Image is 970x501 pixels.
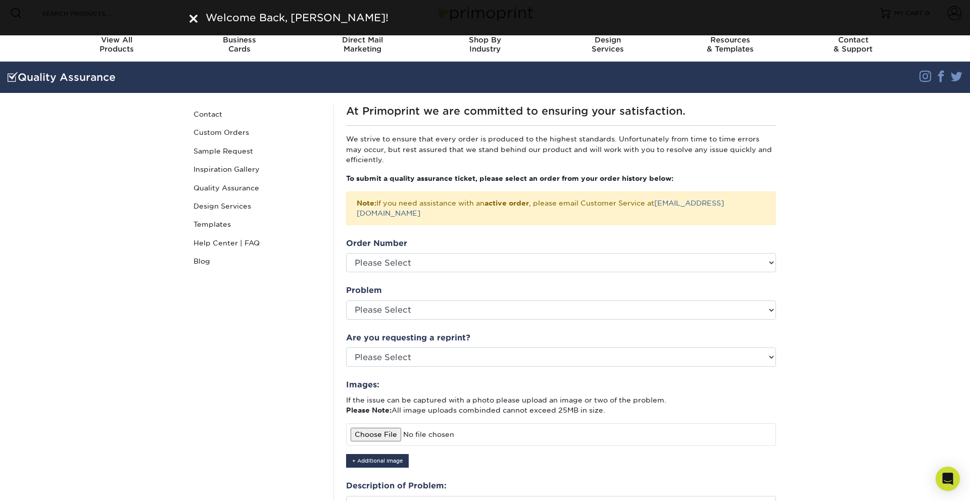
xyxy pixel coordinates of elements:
div: Products [56,35,178,54]
div: Marketing [301,35,424,54]
button: + Additional Image [346,454,409,468]
a: Custom Orders [189,123,326,141]
a: Quality Assurance [189,179,326,197]
a: Contact& Support [792,29,914,62]
a: Shop ByIndustry [424,29,547,62]
a: Resources& Templates [669,29,792,62]
div: If you need assistance with an , please email Customer Service at [346,191,776,225]
span: Direct Mail [301,35,424,44]
span: Design [546,35,669,44]
a: Contact [189,105,326,123]
span: Shop By [424,35,547,44]
h1: At Primoprint we are committed to ensuring your satisfaction. [346,105,776,117]
a: Design Services [189,197,326,215]
a: BusinessCards [178,29,301,62]
div: Services [546,35,669,54]
div: Industry [424,35,547,54]
b: active order [484,199,529,207]
span: View All [56,35,178,44]
div: Cards [178,35,301,54]
a: Help Center | FAQ [189,234,326,252]
div: & Support [792,35,914,54]
strong: Description of Problem: [346,481,447,490]
strong: Are you requesting a reprint? [346,333,470,342]
img: close [189,15,198,23]
span: Resources [669,35,792,44]
p: We strive to ensure that every order is produced to the highest standards. Unfortunately from tim... [346,134,776,165]
a: View AllProducts [56,29,178,62]
a: Inspiration Gallery [189,160,326,178]
a: Direct MailMarketing [301,29,424,62]
strong: Problem [346,285,382,295]
strong: Note: [357,199,376,207]
a: DesignServices [546,29,669,62]
div: Open Intercom Messenger [936,467,960,491]
span: Welcome Back, [PERSON_NAME]! [206,12,389,24]
strong: Please Note: [346,406,392,414]
strong: Order Number [346,238,407,248]
span: Business [178,35,301,44]
p: If the issue can be captured with a photo please upload an image or two of the problem. All image... [346,395,776,416]
strong: Images: [346,380,379,389]
a: Sample Request [189,142,326,160]
span: Contact [792,35,914,44]
a: Templates [189,215,326,233]
strong: To submit a quality assurance ticket, please select an order from your order history below: [346,174,673,182]
div: & Templates [669,35,792,54]
a: Blog [189,252,326,270]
